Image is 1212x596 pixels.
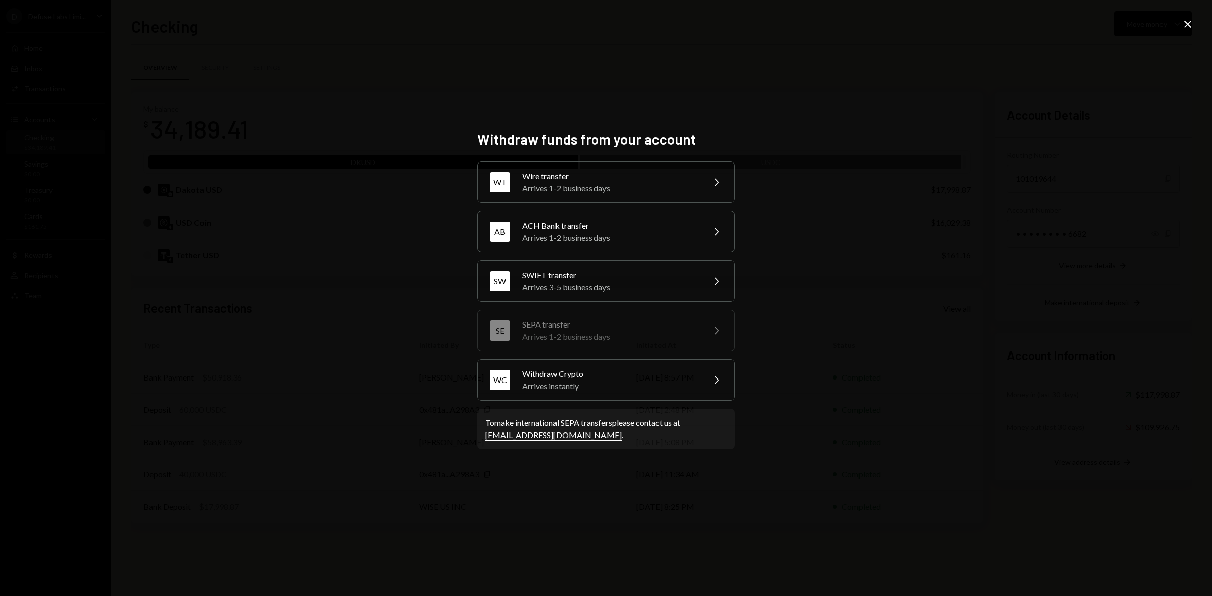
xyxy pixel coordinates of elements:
[522,331,698,343] div: Arrives 1-2 business days
[477,130,735,149] h2: Withdraw funds from your account
[490,222,510,242] div: AB
[522,170,698,182] div: Wire transfer
[522,380,698,392] div: Arrives instantly
[490,271,510,291] div: SW
[477,310,735,351] button: SESEPA transferArrives 1-2 business days
[477,211,735,252] button: ABACH Bank transferArrives 1-2 business days
[522,232,698,244] div: Arrives 1-2 business days
[485,417,727,441] div: To make international SEPA transfers please contact us at .
[522,182,698,194] div: Arrives 1-2 business days
[522,368,698,380] div: Withdraw Crypto
[490,370,510,390] div: WC
[477,161,735,203] button: WTWire transferArrives 1-2 business days
[522,318,698,331] div: SEPA transfer
[485,430,622,441] a: [EMAIL_ADDRESS][DOMAIN_NAME]
[522,269,698,281] div: SWIFT transfer
[490,172,510,192] div: WT
[477,359,735,401] button: WCWithdraw CryptoArrives instantly
[477,260,735,302] button: SWSWIFT transferArrives 3-5 business days
[490,320,510,341] div: SE
[522,220,698,232] div: ACH Bank transfer
[522,281,698,293] div: Arrives 3-5 business days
